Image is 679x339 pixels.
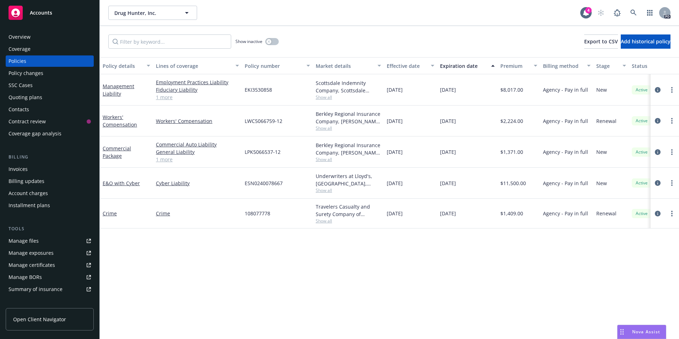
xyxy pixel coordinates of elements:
div: Berkley Regional Insurance Company, [PERSON_NAME] Corporation [316,141,381,156]
span: Show inactive [235,38,262,44]
div: Drag to move [618,325,626,339]
a: more [668,117,676,125]
a: Crime [103,210,117,217]
div: Billing method [543,62,583,70]
span: Show all [316,156,381,162]
a: circleInformation [653,86,662,94]
button: Market details [313,57,384,74]
a: Manage exposures [6,247,94,259]
span: LWC5066759-12 [245,117,282,125]
div: Contract review [9,116,46,127]
span: Export to CSV [584,38,618,45]
button: Expiration date [437,57,498,74]
a: Coverage [6,43,94,55]
div: Coverage [9,43,31,55]
span: Show all [316,218,381,224]
span: Active [635,180,649,186]
a: Switch app [643,6,657,20]
span: Agency - Pay in full [543,210,588,217]
span: [DATE] [440,148,456,156]
span: New [596,86,607,93]
div: Status [632,62,675,70]
div: Billing updates [9,176,44,187]
div: Stage [596,62,618,70]
span: $8,017.00 [500,86,523,93]
a: 1 more [156,93,239,101]
a: Manage BORs [6,271,94,283]
span: Agency - Pay in full [543,148,588,156]
button: Policy details [100,57,153,74]
button: Effective date [384,57,437,74]
a: Billing updates [6,176,94,187]
a: Start snowing [594,6,608,20]
span: Renewal [596,117,616,125]
button: Policy number [242,57,313,74]
div: Manage certificates [9,259,55,271]
a: E&O with Cyber [103,180,140,187]
div: Manage exposures [9,247,54,259]
span: Accounts [30,10,52,16]
div: Tools [6,225,94,232]
span: Show all [316,187,381,193]
span: Active [635,210,649,217]
div: Scottsdale Indemnity Company, Scottsdale Insurance Company (Nationwide), RT Specialty Insurance S... [316,79,381,94]
span: [DATE] [387,117,403,125]
a: Coverage gap analysis [6,128,94,139]
input: Filter by keyword... [108,34,231,49]
div: Policy changes [9,68,43,79]
button: Drug Hunter, Inc. [108,6,197,20]
span: Nova Assist [632,329,660,335]
span: Show all [316,125,381,131]
span: Active [635,87,649,93]
div: Billing [6,154,94,161]
span: 108077778 [245,210,270,217]
a: Contract review [6,116,94,127]
div: Policy details [103,62,142,70]
button: Export to CSV [584,34,618,49]
a: 1 more [156,156,239,163]
button: Stage [593,57,629,74]
span: [DATE] [387,210,403,217]
a: Accounts [6,3,94,23]
div: Market details [316,62,373,70]
a: Workers' Compensation [156,117,239,125]
button: Premium [498,57,540,74]
button: Nova Assist [617,325,666,339]
span: $2,224.00 [500,117,523,125]
div: Effective date [387,62,427,70]
div: Policies [9,55,26,67]
span: EKI3530858 [245,86,272,93]
div: SSC Cases [9,80,33,91]
div: Installment plans [9,200,50,211]
span: [DATE] [440,86,456,93]
div: Overview [9,31,31,43]
a: Manage certificates [6,259,94,271]
div: Account charges [9,188,48,199]
a: Management Liability [103,83,134,97]
a: Installment plans [6,200,94,211]
a: Overview [6,31,94,43]
a: Fiduciary Liability [156,86,239,93]
span: [DATE] [440,210,456,217]
a: Search [626,6,641,20]
a: Summary of insurance [6,284,94,295]
span: New [596,179,607,187]
a: Invoices [6,163,94,175]
span: Agency - Pay in full [543,86,588,93]
a: Policy changes [6,68,94,79]
div: Expiration date [440,62,487,70]
a: more [668,179,676,187]
span: [DATE] [440,117,456,125]
button: Lines of coverage [153,57,242,74]
a: General Liability [156,148,239,156]
span: [DATE] [387,86,403,93]
span: Agency - Pay in full [543,179,588,187]
a: more [668,209,676,218]
div: Invoices [9,163,28,175]
a: more [668,86,676,94]
button: Billing method [540,57,593,74]
span: New [596,148,607,156]
a: Quoting plans [6,92,94,103]
a: circleInformation [653,148,662,156]
a: SSC Cases [6,80,94,91]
